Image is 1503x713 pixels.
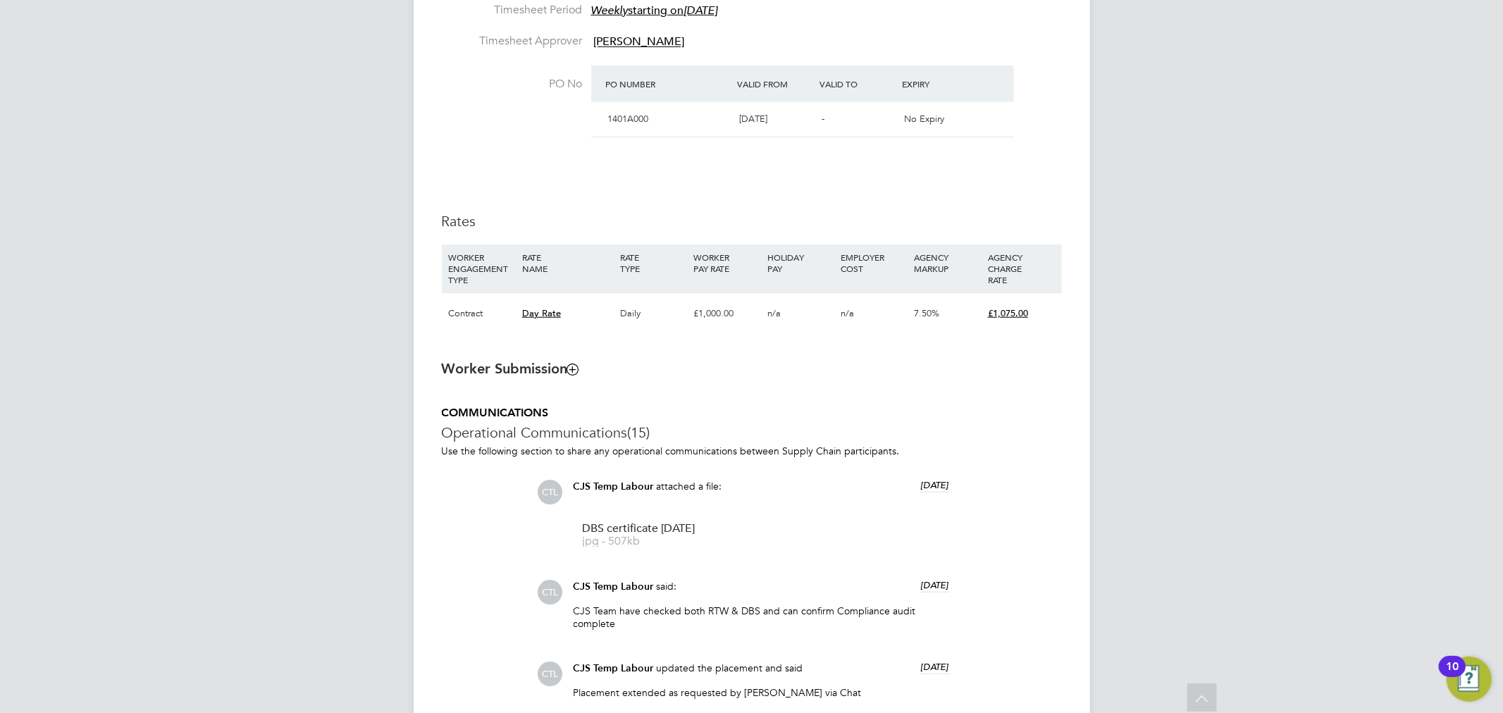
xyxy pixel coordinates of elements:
span: 1401A000 [608,113,649,125]
div: AGENCY CHARGE RATE [984,244,1058,292]
h3: Operational Communications [442,423,1062,442]
div: RATE NAME [519,244,617,281]
span: attached a file: [657,480,722,492]
span: said: [657,580,677,593]
span: jpg - 507kb [583,536,695,547]
p: CJS Team have checked both RTW & DBS and can confirm Compliance audit complete [574,604,949,630]
div: Contract [445,293,519,334]
span: CJS Temp Labour [574,480,654,492]
div: EMPLOYER COST [837,244,910,281]
a: DBS certificate [DATE] jpg - 507kb [583,523,695,547]
span: CTL [538,662,563,686]
span: [DATE] [739,113,767,125]
span: - [822,113,824,125]
label: PO No [442,77,583,92]
p: Use the following section to share any operational communications between Supply Chain participants. [442,445,1062,457]
span: CJS Temp Labour [574,662,654,674]
span: (15) [628,423,650,442]
span: starting on [591,4,718,18]
span: [PERSON_NAME] [594,35,685,49]
div: Valid From [734,71,816,97]
b: Worker Submission [442,360,579,377]
em: [DATE] [684,4,718,18]
div: RATE TYPE [617,244,690,281]
span: [DATE] [921,661,949,673]
span: Day Rate [522,307,561,319]
div: Valid To [816,71,898,97]
span: CTL [538,480,563,504]
div: £1,000.00 [690,293,763,334]
span: [DATE] [921,479,949,491]
span: CTL [538,580,563,604]
label: Timesheet Period [442,3,583,18]
em: Weekly [591,4,629,18]
div: HOLIDAY PAY [764,244,837,281]
div: Daily [617,293,690,334]
span: updated the placement and said [657,662,803,674]
span: 7.50% [915,307,940,319]
label: Timesheet Approver [442,34,583,49]
span: CJS Temp Labour [574,581,654,593]
div: WORKER ENGAGEMENT TYPE [445,244,519,292]
div: 10 [1446,666,1459,685]
span: DBS certificate [DATE] [583,523,695,534]
span: [DATE] [921,579,949,591]
button: Open Resource Center, 10 new notifications [1447,657,1492,702]
div: Expiry [898,71,981,97]
span: No Expiry [904,113,944,125]
div: PO Number [602,71,734,97]
span: n/a [767,307,781,319]
p: Placement extended as requested by [PERSON_NAME] via Chat [574,686,949,699]
span: n/a [841,307,854,319]
h3: Rates [442,212,1062,230]
div: AGENCY MARKUP [911,244,984,281]
div: WORKER PAY RATE [690,244,763,281]
h5: COMMUNICATIONS [442,406,1062,421]
span: £1,075.00 [988,307,1028,319]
